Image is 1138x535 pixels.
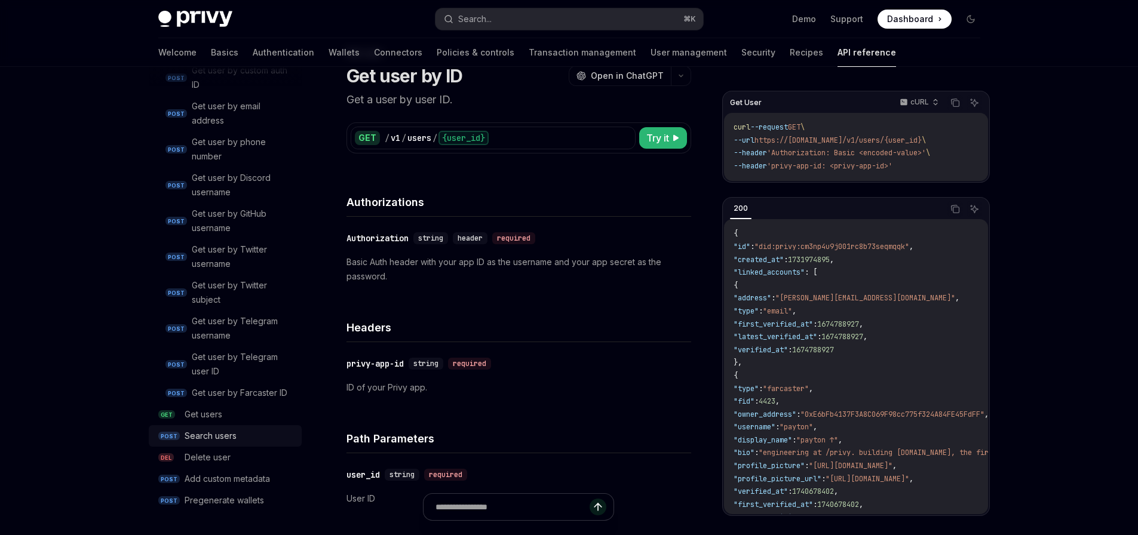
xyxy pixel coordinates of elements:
[346,358,404,370] div: privy-app-id
[346,65,463,87] h1: Get user by ID
[792,13,816,25] a: Demo
[165,145,187,154] span: POST
[741,38,775,67] a: Security
[734,319,813,329] span: "first_verified_at"
[805,461,809,471] span: :
[185,407,222,422] div: Get users
[805,267,817,277] span: : [
[149,203,302,239] a: POSTGet user by GitHub username
[158,475,180,484] span: POST
[391,132,400,144] div: v1
[734,474,821,484] span: "profile_picture_url"
[646,131,669,145] span: Try it
[438,131,489,145] div: {user_id}
[893,93,944,113] button: cURL
[759,384,763,393] span: :
[775,293,955,303] span: "[PERSON_NAME][EMAIL_ADDRESS][DOMAIN_NAME]"
[984,410,989,419] span: ,
[192,278,295,307] div: Get user by Twitter subject
[754,136,922,145] span: https://[DOMAIN_NAME]/v1/users/{user_id}
[863,332,867,342] span: ,
[859,319,863,329] span: ,
[418,233,443,243] span: string
[185,493,264,508] div: Pregenerate wallets
[734,293,771,303] span: "address"
[813,422,817,432] span: ,
[809,384,813,393] span: ,
[192,135,295,164] div: Get user by phone number
[149,96,302,131] a: POSTGet user by email address
[796,435,838,445] span: "payton ↑"
[734,435,792,445] span: "display_name"
[775,422,780,432] span: :
[754,448,759,457] span: :
[792,487,834,496] span: 1740678402
[346,91,691,108] p: Get a user by user ID.
[809,461,892,471] span: "[URL][DOMAIN_NAME]"
[734,461,805,471] span: "profile_picture"
[922,136,926,145] span: \
[346,431,691,447] h4: Path Parameters
[817,500,859,509] span: 1740678402
[413,359,438,368] span: string
[734,371,738,380] span: {
[165,253,187,262] span: POST
[734,122,750,132] span: curl
[158,38,197,67] a: Welcome
[346,232,409,244] div: Authorization
[639,127,687,149] button: Try it
[730,98,762,107] span: Get User
[185,429,237,443] div: Search users
[788,255,830,265] span: 1731974895
[734,422,775,432] span: "username"
[492,232,535,244] div: required
[165,109,187,118] span: POST
[734,306,759,316] span: "type"
[149,382,302,404] a: POSTGet user by Farcaster ID
[192,171,295,199] div: Get user by Discord username
[149,404,302,425] a: GETGet users
[821,332,863,342] span: 1674788927
[165,389,187,398] span: POST
[821,512,863,522] span: 1741194370
[784,255,788,265] span: :
[817,332,821,342] span: :
[158,432,180,441] span: POST
[590,499,606,515] button: Send message
[435,8,703,30] button: Search...⌘K
[734,161,767,171] span: --header
[817,512,821,522] span: :
[730,201,751,216] div: 200
[192,386,287,400] div: Get user by Farcaster ID
[767,161,892,171] span: 'privy-app-id: <privy-app-id>'
[780,422,813,432] span: "payton"
[192,242,295,271] div: Get user by Twitter username
[734,358,742,367] span: },
[591,70,664,82] span: Open in ChatGPT
[813,500,817,509] span: :
[149,447,302,468] a: DELDelete user
[407,132,431,144] div: users
[149,275,302,310] a: POSTGet user by Twitter subject
[817,319,859,329] span: 1674788927
[346,380,691,395] p: ID of your Privy app.
[792,306,796,316] span: ,
[967,201,982,217] button: Ask AI
[158,453,174,462] span: DEL
[734,512,817,522] span: "latest_verified_at"
[771,293,775,303] span: :
[763,384,809,393] span: "farcaster"
[961,10,980,29] button: Toggle dark mode
[346,319,691,336] h4: Headers
[734,242,750,251] span: "id"
[529,38,636,67] a: Transaction management
[734,396,754,406] span: "fid"
[734,410,796,419] span: "owner_address"
[149,468,302,490] a: POSTAdd custom metadata
[763,306,792,316] span: "email"
[792,435,796,445] span: :
[192,207,295,235] div: Get user by GitHub username
[346,469,380,481] div: user_id
[149,239,302,275] a: POSTGet user by Twitter username
[355,131,380,145] div: GET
